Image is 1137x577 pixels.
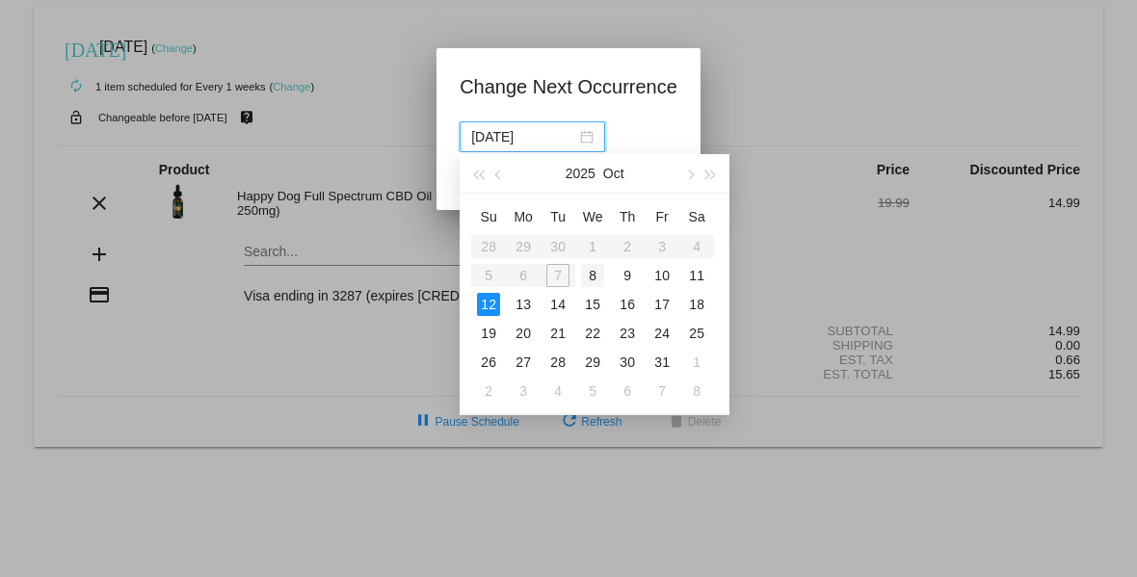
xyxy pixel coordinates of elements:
div: 26 [477,351,500,374]
div: 16 [616,293,639,316]
button: Next month (PageDown) [678,154,700,193]
td: 10/19/2025 [471,319,506,348]
div: 8 [685,380,708,403]
div: 10 [650,264,674,287]
div: 9 [616,264,639,287]
button: Last year (Control + left) [467,154,489,193]
th: Fri [645,201,679,232]
div: 15 [581,293,604,316]
td: 10/22/2025 [575,319,610,348]
div: 21 [546,322,569,345]
div: 20 [512,322,535,345]
div: 22 [581,322,604,345]
div: 12 [477,293,500,316]
th: Mon [506,201,541,232]
th: Thu [610,201,645,232]
td: 10/17/2025 [645,290,679,319]
td: 10/23/2025 [610,319,645,348]
td: 10/24/2025 [645,319,679,348]
button: 2025 [566,154,595,193]
td: 10/13/2025 [506,290,541,319]
div: 25 [685,322,708,345]
div: 18 [685,293,708,316]
th: Sat [679,201,714,232]
div: 28 [546,351,569,374]
td: 10/25/2025 [679,319,714,348]
td: 10/26/2025 [471,348,506,377]
div: 2 [477,380,500,403]
div: 19 [477,322,500,345]
div: 1 [685,351,708,374]
div: 8 [581,264,604,287]
div: 11 [685,264,708,287]
td: 10/16/2025 [610,290,645,319]
th: Tue [541,201,575,232]
td: 11/3/2025 [506,377,541,406]
td: 11/4/2025 [541,377,575,406]
td: 10/12/2025 [471,290,506,319]
div: 3 [512,380,535,403]
td: 10/18/2025 [679,290,714,319]
td: 11/7/2025 [645,377,679,406]
td: 10/8/2025 [575,261,610,290]
div: 4 [546,380,569,403]
td: 11/8/2025 [679,377,714,406]
div: 7 [650,380,674,403]
td: 11/6/2025 [610,377,645,406]
th: Sun [471,201,506,232]
div: 24 [650,322,674,345]
div: 5 [581,380,604,403]
td: 10/11/2025 [679,261,714,290]
td: 10/28/2025 [541,348,575,377]
div: 13 [512,293,535,316]
td: 10/14/2025 [541,290,575,319]
td: 10/10/2025 [645,261,679,290]
td: 10/21/2025 [541,319,575,348]
div: 17 [650,293,674,316]
td: 10/15/2025 [575,290,610,319]
button: Oct [603,154,624,193]
div: 23 [616,322,639,345]
td: 10/29/2025 [575,348,610,377]
div: 6 [616,380,639,403]
td: 10/30/2025 [610,348,645,377]
input: Select date [471,126,576,147]
th: Wed [575,201,610,232]
td: 11/5/2025 [575,377,610,406]
h1: Change Next Occurrence [460,71,677,102]
td: 10/27/2025 [506,348,541,377]
td: 11/1/2025 [679,348,714,377]
button: Next year (Control + right) [701,154,722,193]
div: 27 [512,351,535,374]
button: Previous month (PageUp) [489,154,511,193]
div: 30 [616,351,639,374]
div: 14 [546,293,569,316]
td: 11/2/2025 [471,377,506,406]
td: 10/31/2025 [645,348,679,377]
td: 10/20/2025 [506,319,541,348]
div: 29 [581,351,604,374]
td: 10/9/2025 [610,261,645,290]
div: 31 [650,351,674,374]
